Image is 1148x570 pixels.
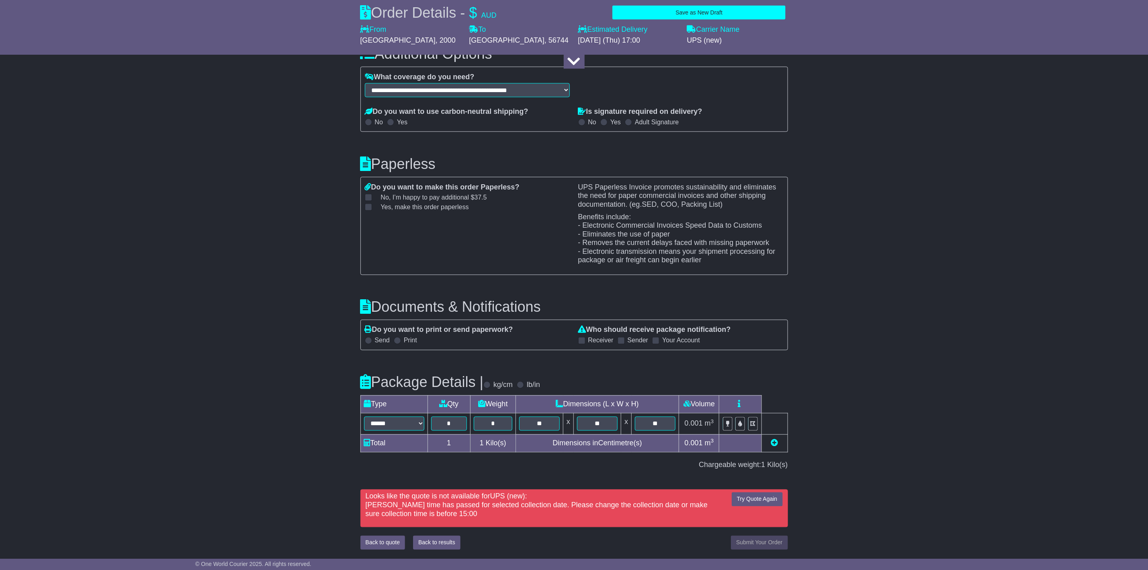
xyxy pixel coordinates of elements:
span: m [705,420,714,428]
label: lb/in [527,381,540,390]
label: To [469,25,486,34]
label: Do you want to use carbon-neutral shipping? [365,107,528,116]
p: UPS Paperless Invoice promotes sustainability and eliminates the need for paper commercial invoic... [578,183,784,209]
span: Submit Your Order [736,539,782,546]
label: No [588,118,596,126]
span: 37.5 [475,194,487,201]
label: No [375,118,383,126]
label: Send [375,337,390,344]
sup: 3 [711,438,714,444]
button: Save as New Draft [612,6,786,20]
label: Adult Signature [635,118,679,126]
span: 1 [480,439,484,447]
label: Yes [610,118,621,126]
span: © One World Courier 2025. All rights reserved. [195,561,311,567]
label: Do you want to print or send paperwork? [365,326,513,335]
span: 0.001 [685,439,703,447]
label: Carrier Name [687,25,740,34]
label: kg/cm [493,381,513,390]
td: x [621,413,632,434]
h3: Package Details | [360,375,484,391]
div: Chargeable weight: Kilo(s) [360,461,788,470]
button: Try Quote Again [732,492,783,506]
label: From [360,25,387,34]
span: , I’m happy to pay additional $ [389,194,487,201]
label: Yes, make this order paperless [371,203,469,211]
label: Sender [628,337,649,344]
td: Type [360,395,428,413]
td: 1 [428,434,470,452]
span: [GEOGRAPHIC_DATA] [360,36,436,44]
div: Looks like the quote is not available for : [362,492,728,519]
td: Total [360,434,428,452]
td: Dimensions in Centimetre(s) [516,434,679,452]
span: 1 [761,461,765,469]
span: UPS (new) [490,492,525,500]
div: [DATE] (Thu) 17:00 [578,36,679,45]
sup: 3 [711,419,714,425]
span: [GEOGRAPHIC_DATA] [469,36,544,44]
td: Weight [470,395,516,413]
label: What coverage do you need? [365,73,475,82]
td: x [563,413,574,434]
div: [PERSON_NAME] time has passed for selected collection date. Please change the collection date or ... [366,501,724,519]
label: Estimated Delivery [578,25,679,34]
span: No [381,194,487,201]
label: Receiver [588,337,614,344]
h3: Paperless [360,156,788,172]
h3: Documents & Notifications [360,299,788,315]
div: Order Details - [360,4,497,21]
span: $ [469,4,477,21]
span: , 2000 [436,36,456,44]
a: Add new item [771,439,778,447]
div: UPS (new) [687,36,788,45]
span: AUD [481,11,497,19]
p: Benefits include: - Electronic Commercial Invoices Speed Data to Customs - Eliminates the use of ... [578,213,784,265]
label: Do you want to make this order Paperless? [365,183,520,192]
span: m [705,439,714,447]
label: Yes [397,118,407,126]
button: Back to results [413,536,460,550]
label: Print [404,337,417,344]
button: Back to quote [360,536,405,550]
label: Is signature required on delivery? [578,107,702,116]
button: Submit Your Order [731,536,788,550]
td: Qty [428,395,470,413]
label: Who should receive package notification? [578,326,731,335]
label: Your Account [662,337,700,344]
td: Kilo(s) [470,434,516,452]
td: Dimensions (L x W x H) [516,395,679,413]
td: Volume [679,395,719,413]
span: , 56744 [544,36,569,44]
span: 0.001 [685,420,703,428]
